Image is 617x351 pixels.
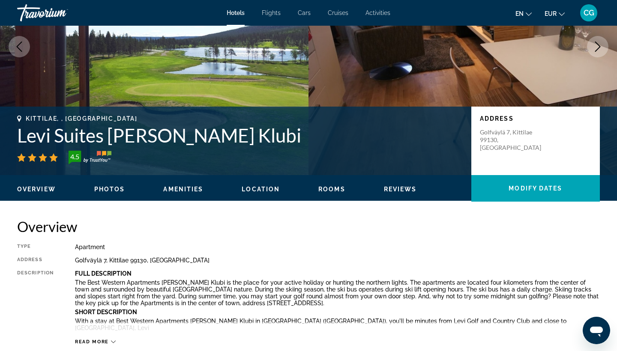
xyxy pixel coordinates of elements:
[75,339,109,345] span: Read more
[515,7,532,20] button: Change language
[515,10,524,17] span: en
[318,185,345,193] button: Rooms
[298,9,311,16] a: Cars
[66,152,83,162] div: 4.5
[17,244,54,250] div: Type
[227,9,245,16] a: Hotels
[17,124,463,146] h1: Levi Suites [PERSON_NAME] Klubi
[384,185,417,193] button: Reviews
[262,9,281,16] a: Flights
[17,185,56,193] button: Overview
[471,175,600,202] button: Modify Dates
[328,9,348,16] a: Cruises
[545,7,565,20] button: Change currency
[587,36,608,57] button: Next image
[9,36,30,57] button: Previous image
[75,309,137,315] b: Short Description
[17,2,103,24] a: Travorium
[17,218,600,235] h2: Overview
[583,317,610,344] iframe: Bouton de lancement de la fenêtre de messagerie
[75,270,132,277] b: Full Description
[75,279,600,306] p: The Best Western Apartments [PERSON_NAME] Klubi is the place for your active holiday or hunting t...
[545,10,557,17] span: EUR
[75,257,600,264] div: Golfväylä 7, Kittilae 99130, [GEOGRAPHIC_DATA]
[509,185,562,192] span: Modify Dates
[69,151,111,164] img: TrustYou guest rating badge
[578,4,600,22] button: User Menu
[163,185,203,193] button: Amenities
[94,185,125,193] button: Photos
[17,270,54,334] div: Description
[584,9,594,17] span: CG
[480,128,548,152] p: Golfväylä 7, Kittilae 99130, [GEOGRAPHIC_DATA]
[26,115,138,122] span: Kittilae, , [GEOGRAPHIC_DATA]
[242,185,280,193] button: Location
[365,9,390,16] a: Activities
[75,339,116,345] button: Read more
[480,115,591,122] p: Address
[75,244,600,250] div: Apartment
[75,318,600,331] p: With a stay at Best Western Apartments [PERSON_NAME] Klubi in [GEOGRAPHIC_DATA] ([GEOGRAPHIC_DATA...
[17,257,54,264] div: Address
